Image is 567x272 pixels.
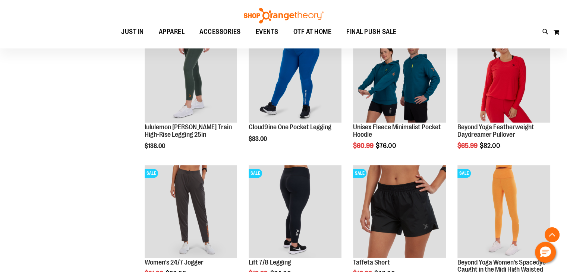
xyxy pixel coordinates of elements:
[353,30,446,124] a: Unisex Fleece Minimalist Pocket HoodieSALE
[353,142,375,149] span: $60.99
[339,23,404,41] a: FINAL PUSH SALE
[159,23,185,40] span: APPAREL
[249,165,341,259] a: 2024 October Lift 7/8 LeggingSALE
[353,123,441,138] a: Unisex Fleece Minimalist Pocket Hoodie
[249,165,341,258] img: 2024 October Lift 7/8 Legging
[346,23,397,40] span: FINAL PUSH SALE
[245,26,345,161] div: product
[145,30,237,124] a: Main view of 2024 October lululemon Wunder Train High-Rise
[457,165,550,259] a: Product image for Beyond Yoga Womens Spacedye Caught in the Midi High Waisted LeggingSALE
[192,23,248,41] a: ACCESSORIES
[535,242,556,263] button: Hello, have a question? Let’s chat.
[121,23,144,40] span: JUST IN
[293,23,332,40] span: OTF AT HOME
[249,30,341,123] img: Cloud9ine One Pocket Legging
[376,142,397,149] span: $76.00
[353,165,446,258] img: Main Image of Taffeta Short
[349,26,450,168] div: product
[145,165,237,258] img: Product image for 24/7 Jogger
[457,165,550,258] img: Product image for Beyond Yoga Womens Spacedye Caught in the Midi High Waisted Legging
[480,142,501,149] span: $82.00
[141,26,241,168] div: product
[286,23,339,41] a: OTF AT HOME
[249,169,262,178] span: SALE
[151,23,192,40] a: APPAREL
[145,143,166,149] span: $138.00
[249,136,268,142] span: $83.00
[256,23,278,40] span: EVENTS
[249,259,291,266] a: Lift 7/8 Legging
[545,227,560,242] button: Back To Top
[145,169,158,178] span: SALE
[353,165,446,259] a: Main Image of Taffeta ShortSALE
[145,30,237,123] img: Main view of 2024 October lululemon Wunder Train High-Rise
[199,23,241,40] span: ACCESSORIES
[114,23,151,41] a: JUST IN
[457,123,534,138] a: Beyond Yoga Featherweight Daydreamer Pullover
[454,26,554,168] div: product
[457,30,550,123] img: Product image for Beyond Yoga Featherweight Daydreamer Pullover
[457,142,479,149] span: $65.99
[457,169,471,178] span: SALE
[353,30,446,123] img: Unisex Fleece Minimalist Pocket Hoodie
[353,259,390,266] a: Taffeta Short
[249,123,331,131] a: Cloud9ine One Pocket Legging
[243,8,325,23] img: Shop Orangetheory
[145,259,204,266] a: Women's 24/7 Jogger
[249,30,341,124] a: Cloud9ine One Pocket Legging
[145,165,237,259] a: Product image for 24/7 JoggerSALE
[145,123,232,138] a: lululemon [PERSON_NAME] Train High-Rise Legging 25in
[353,169,366,178] span: SALE
[457,30,550,124] a: Product image for Beyond Yoga Featherweight Daydreamer PulloverSALE
[248,23,286,41] a: EVENTS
